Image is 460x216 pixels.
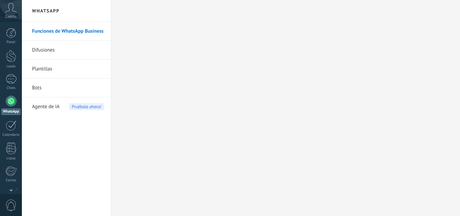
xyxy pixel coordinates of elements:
[22,60,111,79] li: Plantillas
[22,41,111,60] li: Difusiones
[32,97,60,116] span: Agente de IA
[1,64,21,69] div: Leads
[1,178,21,183] div: Correo
[22,79,111,97] li: Bots
[1,109,21,115] div: WhatsApp
[32,22,104,41] a: Funciones de WhatsApp Business
[32,60,104,79] a: Plantillas
[1,86,21,90] div: Chats
[5,14,17,19] span: Cuenta
[1,40,21,44] div: Panel
[1,133,21,137] div: Calendario
[69,103,104,110] span: Pruébalo ahora!
[32,79,104,97] a: Bots
[1,156,21,161] div: Listas
[22,22,111,41] li: Funciones de WhatsApp Business
[32,97,104,116] a: Agente de IAPruébalo ahora!
[32,41,104,60] a: Difusiones
[22,97,111,116] li: Agente de IA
